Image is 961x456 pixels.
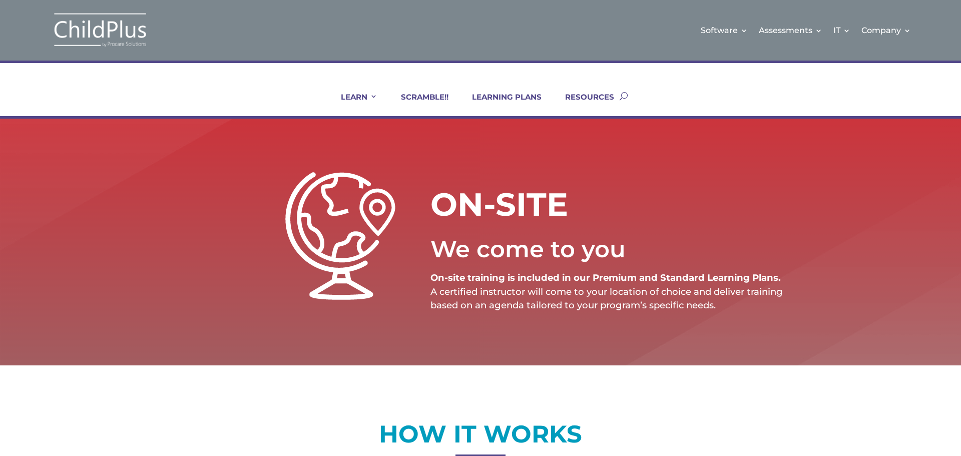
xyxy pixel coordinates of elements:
[701,10,748,51] a: Software
[459,92,542,116] a: LEARNING PLANS
[285,172,395,300] img: onsite-white-256px
[430,286,783,311] span: A certified instructor will come to your location of choice and deliver training based on an agen...
[430,184,696,230] h1: ON-SITE
[430,272,781,283] strong: On-site training is included in our Premium and Standard Learning Plans.
[861,10,911,51] a: Company
[160,418,801,454] h2: HOW IT WORKS
[388,92,448,116] a: SCRAMBLE!!
[328,92,377,116] a: LEARN
[553,92,614,116] a: RESOURCES
[430,227,801,271] div: We come to you
[759,10,822,51] a: Assessments
[833,10,850,51] a: IT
